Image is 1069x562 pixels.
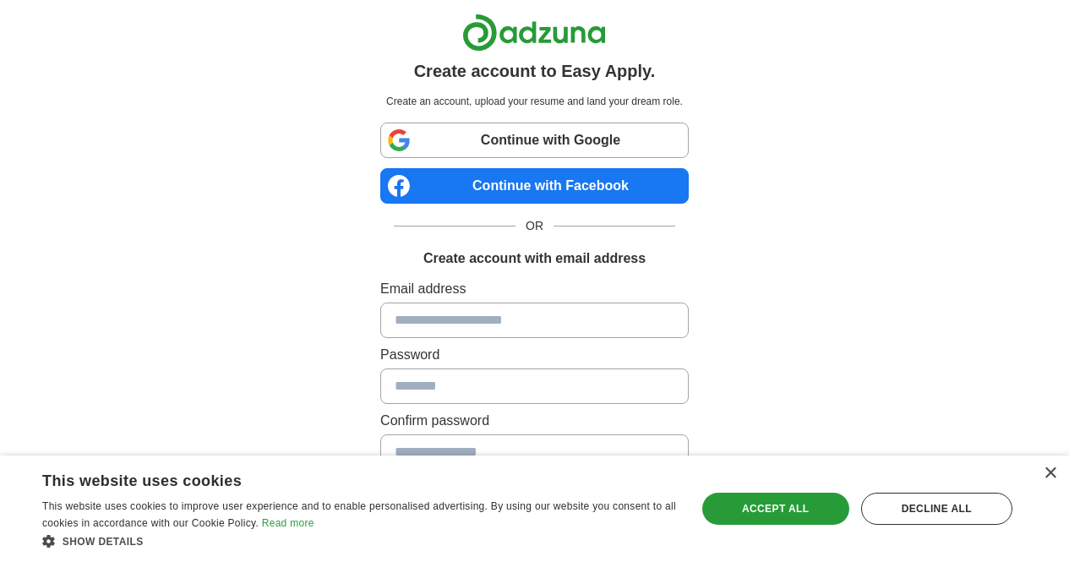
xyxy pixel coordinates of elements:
[380,279,689,299] label: Email address
[380,411,689,431] label: Confirm password
[262,517,314,529] a: Read more, opens a new window
[63,536,144,548] span: Show details
[380,345,689,365] label: Password
[423,248,646,269] h1: Create account with email address
[380,123,689,158] a: Continue with Google
[380,168,689,204] a: Continue with Facebook
[515,217,554,235] span: OR
[384,94,685,109] p: Create an account, upload your resume and land your dream role.
[42,532,677,549] div: Show details
[414,58,656,84] h1: Create account to Easy Apply.
[462,14,606,52] img: Adzuna logo
[42,466,635,491] div: This website uses cookies
[702,493,849,525] div: Accept all
[42,500,676,529] span: This website uses cookies to improve user experience and to enable personalised advertising. By u...
[1044,467,1056,480] div: Close
[861,493,1012,525] div: Decline all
